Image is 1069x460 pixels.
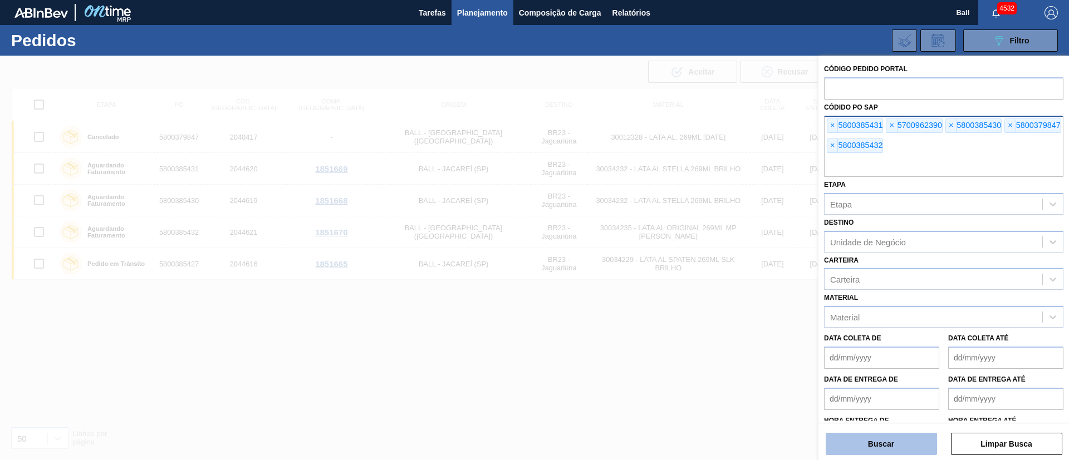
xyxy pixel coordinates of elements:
[827,119,838,132] span: ×
[946,119,957,132] span: ×
[824,388,939,410] input: dd/mm/yyyy
[824,334,881,342] label: Data coleta de
[824,347,939,369] input: dd/mm/yyyy
[824,413,939,429] label: Hora entrega de
[1045,6,1058,19] img: Logout
[824,294,858,301] label: Material
[1004,118,1061,133] div: 5800379847
[11,34,178,47] h1: Pedidos
[830,313,860,322] div: Material
[457,6,508,19] span: Planejamento
[948,413,1063,429] label: Hora entrega até
[830,199,852,209] div: Etapa
[948,347,1063,369] input: dd/mm/yyyy
[830,237,906,246] div: Unidade de Negócio
[827,139,838,152] span: ×
[824,65,908,73] label: Código Pedido Portal
[963,29,1058,52] button: Filtro
[824,103,878,111] label: Códido PO SAP
[997,2,1017,14] span: 4532
[824,219,854,226] label: Destino
[827,118,883,133] div: 5800385431
[1010,36,1029,45] span: Filtro
[14,8,68,18] img: TNhmsLtSVTkK8tSr43FrP2fwEKptu5GPRR3wAAAABJRU5ErkJggg==
[920,29,956,52] div: Solicitação de Revisão de Pedidos
[824,375,898,383] label: Data de Entrega de
[827,139,883,153] div: 5800385432
[824,256,859,264] label: Carteira
[824,181,846,189] label: Etapa
[830,275,860,284] div: Carteira
[978,5,1014,21] button: Notificações
[1005,119,1016,132] span: ×
[419,6,446,19] span: Tarefas
[886,118,942,133] div: 5700962390
[948,388,1063,410] input: dd/mm/yyyy
[948,375,1026,383] label: Data de Entrega até
[886,119,897,132] span: ×
[519,6,601,19] span: Composição de Carga
[948,334,1008,342] label: Data coleta até
[892,29,917,52] div: Importar Negociações dos Pedidos
[945,118,1002,133] div: 5800385430
[612,6,650,19] span: Relatórios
